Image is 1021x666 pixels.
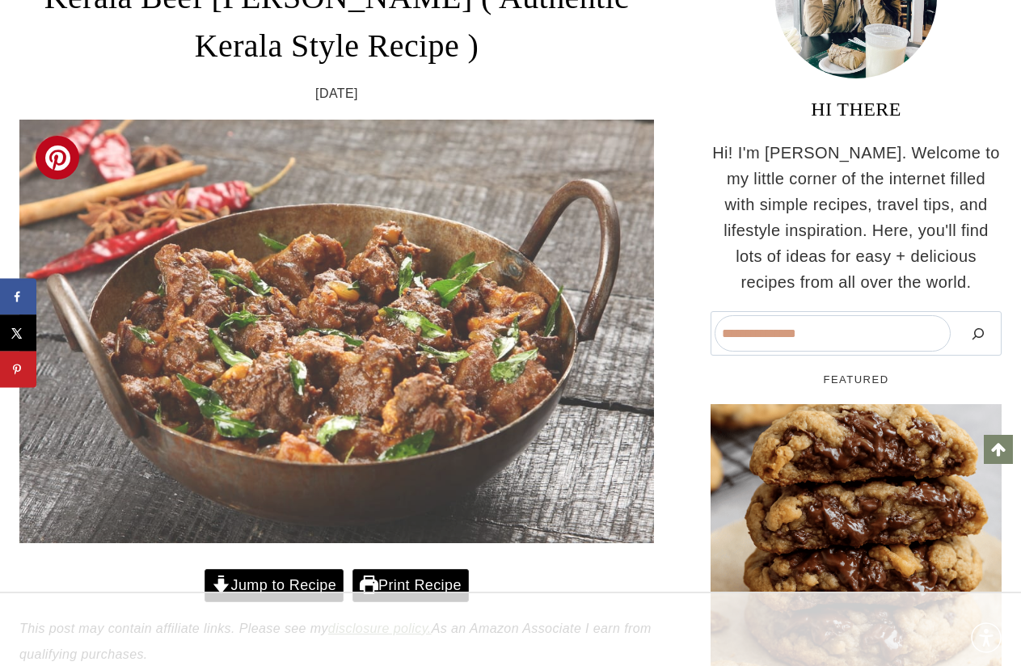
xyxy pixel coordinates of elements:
img: Kerala beef curry in a cast iron [19,120,654,543]
button: Search [959,315,998,352]
p: Hi! I'm [PERSON_NAME]. Welcome to my little corner of the internet filled with simple recipes, tr... [711,140,1002,295]
h3: HI THERE [711,95,1002,124]
a: Scroll to top [984,435,1013,464]
a: Jump to Recipe [205,569,344,602]
a: Print Recipe [352,569,469,602]
h5: FEATURED [711,372,1002,388]
time: [DATE] [315,83,358,104]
